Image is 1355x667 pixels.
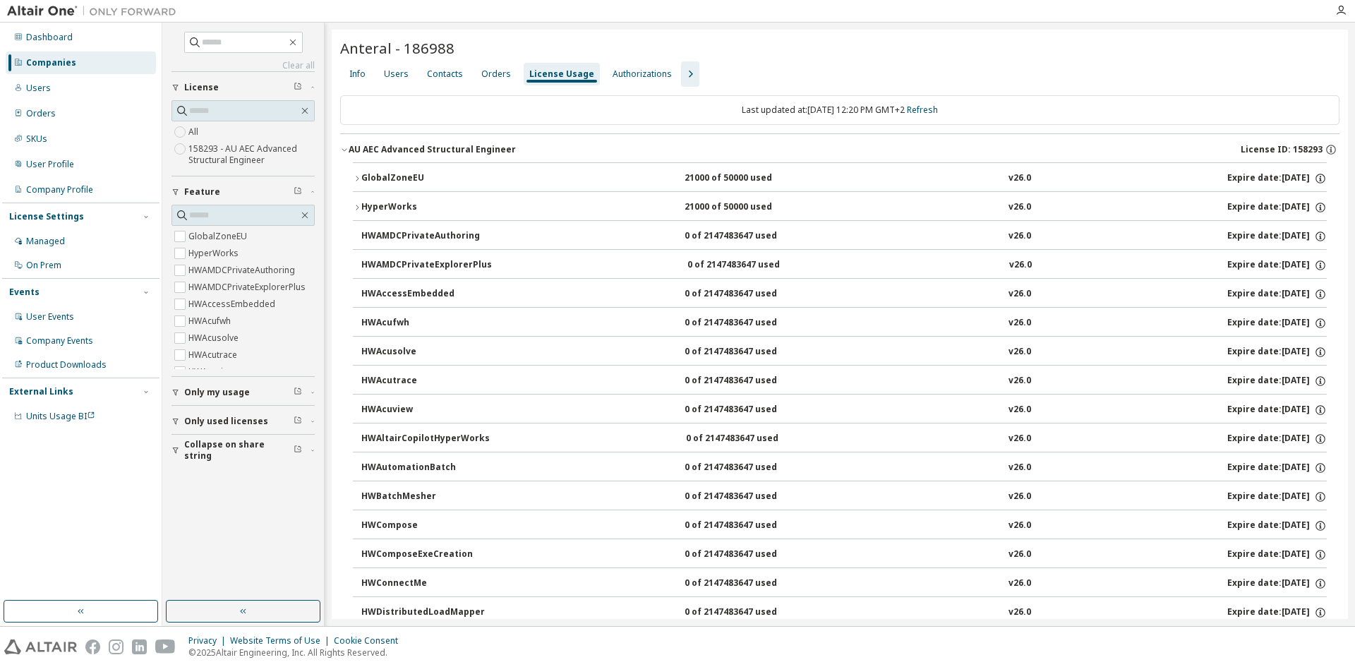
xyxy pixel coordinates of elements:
label: HWAcusolve [188,330,241,347]
div: 0 of 2147483647 used [685,577,812,590]
div: License Usage [529,68,594,80]
div: 0 of 2147483647 used [686,433,813,445]
div: v26.0 [1008,404,1031,416]
div: HWAMDCPrivateAuthoring [361,230,488,243]
div: Last updated at: [DATE] 12:20 PM GMT+2 [340,95,1339,125]
div: 0 of 2147483647 used [685,606,812,619]
button: HWAcusolve0 of 2147483647 usedv26.0Expire date:[DATE] [361,337,1327,368]
div: Expire date: [DATE] [1227,606,1327,619]
label: GlobalZoneEU [188,228,250,245]
button: HWDistributedLoadMapper0 of 2147483647 usedv26.0Expire date:[DATE] [361,597,1327,628]
div: Expire date: [DATE] [1227,288,1327,301]
div: v26.0 [1008,606,1031,619]
div: HWComposeExeCreation [361,548,488,561]
span: License [184,82,219,93]
button: HWAltairCopilotHyperWorks0 of 2147483647 usedv26.0Expire date:[DATE] [361,423,1327,455]
div: User Profile [26,159,74,170]
div: 0 of 2147483647 used [685,462,812,474]
span: Clear filter [294,416,302,427]
div: Orders [26,108,56,119]
div: v26.0 [1008,288,1031,301]
div: HWDistributedLoadMapper [361,606,488,619]
img: altair_logo.svg [4,639,77,654]
div: Dashboard [26,32,73,43]
div: HWAMDCPrivateExplorerPlus [361,259,492,272]
button: HWCompose0 of 2147483647 usedv26.0Expire date:[DATE] [361,510,1327,541]
span: Feature [184,186,220,198]
img: youtube.svg [155,639,176,654]
div: v26.0 [1008,433,1031,445]
div: 0 of 2147483647 used [687,259,814,272]
span: License ID: 158293 [1241,144,1323,155]
div: Expire date: [DATE] [1227,491,1327,503]
div: AU AEC Advanced Structural Engineer [349,144,516,155]
span: Only my usage [184,387,250,398]
label: 158293 - AU AEC Advanced Structural Engineer [188,140,315,169]
div: Expire date: [DATE] [1227,433,1327,445]
div: 0 of 2147483647 used [685,375,812,387]
div: Expire date: [DATE] [1227,172,1327,185]
span: Clear filter [294,186,302,198]
button: HWComposeExeCreation0 of 2147483647 usedv26.0Expire date:[DATE] [361,539,1327,570]
div: v26.0 [1009,259,1032,272]
button: Only my usage [171,377,315,408]
div: v26.0 [1008,201,1031,214]
div: Privacy [188,635,230,647]
button: HWAMDCPrivateAuthoring0 of 2147483647 usedv26.0Expire date:[DATE] [361,221,1327,252]
div: v26.0 [1008,519,1031,532]
span: Anteral - 186988 [340,38,454,58]
div: v26.0 [1008,462,1031,474]
div: 21000 of 50000 used [685,201,812,214]
div: Users [26,83,51,94]
div: 0 of 2147483647 used [685,491,812,503]
div: Company Events [26,335,93,347]
div: Expire date: [DATE] [1227,519,1327,532]
button: HWAcuview0 of 2147483647 usedv26.0Expire date:[DATE] [361,395,1327,426]
img: instagram.svg [109,639,124,654]
div: Orders [481,68,511,80]
button: License [171,72,315,103]
div: Expire date: [DATE] [1227,259,1327,272]
div: Events [9,287,40,298]
div: Expire date: [DATE] [1227,404,1327,416]
button: GlobalZoneEU21000 of 50000 usedv26.0Expire date:[DATE] [353,163,1327,194]
div: Expire date: [DATE] [1227,317,1327,330]
div: 0 of 2147483647 used [685,317,812,330]
div: 0 of 2147483647 used [685,230,812,243]
div: HWAcuview [361,404,488,416]
button: AU AEC Advanced Structural EngineerLicense ID: 158293 [340,134,1339,165]
button: HWAutomationBatch0 of 2147483647 usedv26.0Expire date:[DATE] [361,452,1327,483]
a: Refresh [907,104,938,116]
div: Companies [26,57,76,68]
div: v26.0 [1008,491,1031,503]
button: HWAccessEmbedded0 of 2147483647 usedv26.0Expire date:[DATE] [361,279,1327,310]
label: HWAcutrace [188,347,240,363]
button: HWBatchMesher0 of 2147483647 usedv26.0Expire date:[DATE] [361,481,1327,512]
div: GlobalZoneEU [361,172,488,185]
button: Feature [171,176,315,208]
div: Expire date: [DATE] [1227,462,1327,474]
div: User Events [26,311,74,323]
div: HWAccessEmbedded [361,288,488,301]
div: Expire date: [DATE] [1227,346,1327,359]
div: Product Downloads [26,359,107,371]
span: Clear filter [294,387,302,398]
div: v26.0 [1008,317,1031,330]
div: License Settings [9,211,84,222]
div: Managed [26,236,65,247]
div: v26.0 [1008,230,1031,243]
div: 0 of 2147483647 used [685,404,812,416]
img: facebook.svg [85,639,100,654]
div: HWAcusolve [361,346,488,359]
div: On Prem [26,260,61,271]
label: HWAcufwh [188,313,234,330]
div: HWBatchMesher [361,491,488,503]
div: HyperWorks [361,201,488,214]
div: v26.0 [1008,346,1031,359]
div: Expire date: [DATE] [1227,230,1327,243]
div: HWAcutrace [361,375,488,387]
div: Authorizations [613,68,672,80]
img: linkedin.svg [132,639,147,654]
button: HWAMDCPrivateExplorerPlus0 of 2147483647 usedv26.0Expire date:[DATE] [361,250,1327,281]
button: HyperWorks21000 of 50000 usedv26.0Expire date:[DATE] [353,192,1327,223]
